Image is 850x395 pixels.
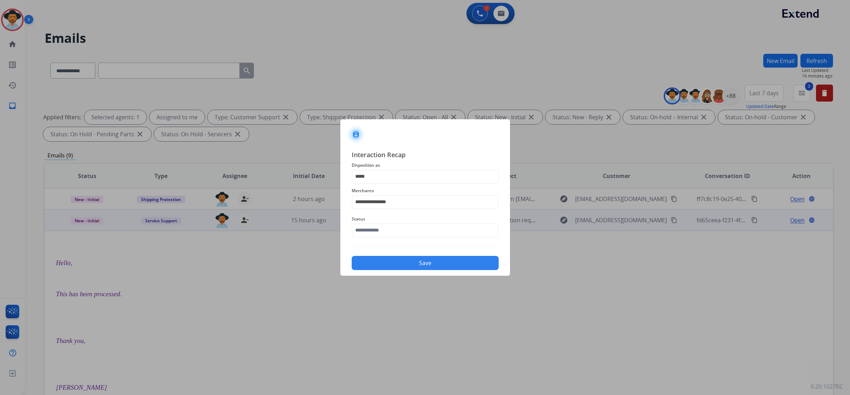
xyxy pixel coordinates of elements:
span: Interaction Recap [352,150,499,161]
span: Status [352,215,499,223]
span: Merchants [352,187,499,195]
span: Disposition as [352,161,499,170]
button: Save [352,256,499,270]
p: 0.20.1027RC [811,382,843,391]
img: contactIcon [347,126,364,143]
